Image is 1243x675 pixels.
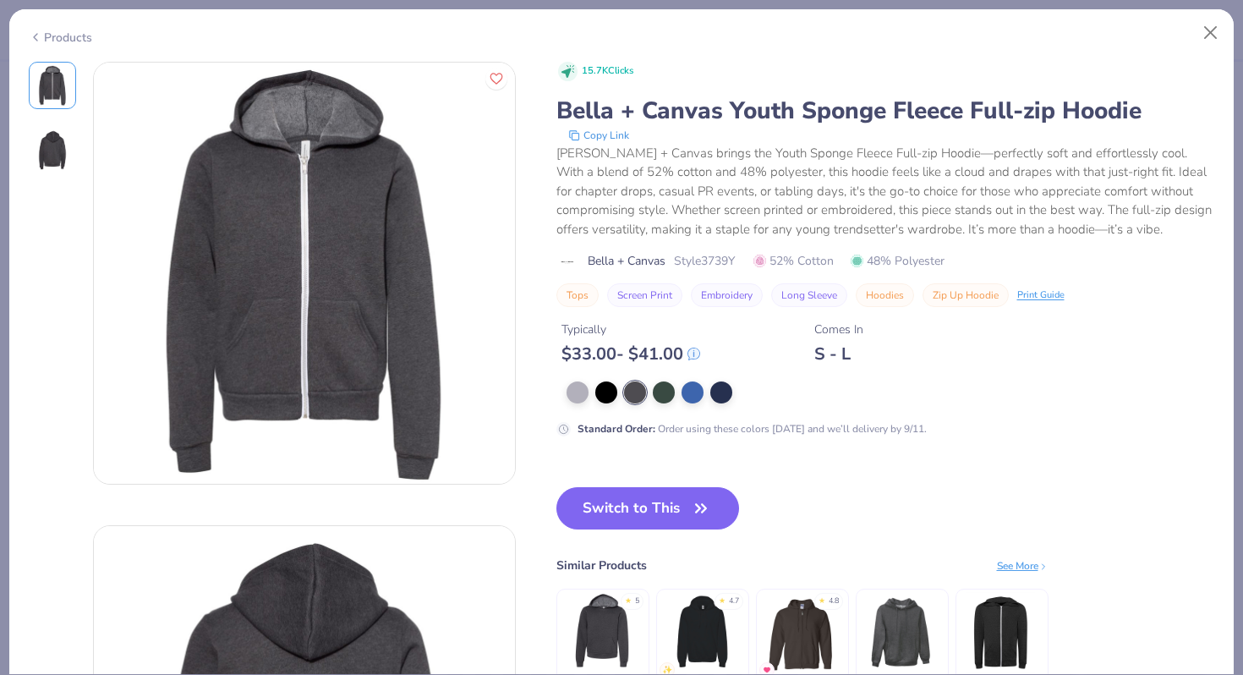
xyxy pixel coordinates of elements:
[556,95,1215,127] div: Bella + Canvas Youth Sponge Fleece Full-zip Hoodie
[562,592,643,672] img: Bella + Canvas Youth Sponge Fleece Pullover Hoodie
[32,65,73,106] img: Front
[771,283,847,307] button: Long Sleeve
[729,595,739,607] div: 4.7
[851,252,945,270] span: 48% Polyester
[923,283,1009,307] button: Zip Up Hoodie
[607,283,682,307] button: Screen Print
[862,592,942,672] img: Threadfast Apparel Unisex Ultimate Fleece Pullover Hooded Sweatshirt
[829,595,839,607] div: 4.8
[961,592,1042,672] img: Threadfast Apparel Unisex Triblend Full-Zip Light Hoodie
[556,487,740,530] button: Switch to This
[625,595,632,602] div: ★
[556,557,647,574] div: Similar Products
[762,592,842,672] img: Gildan Heavy Blend 50/50 Full-Zip Hooded Sweatshirt
[753,252,834,270] span: 52% Cotton
[578,421,927,436] div: Order using these colors [DATE] and we’ll delivery by 9/11.
[582,64,633,79] span: 15.7K Clicks
[1195,17,1227,49] button: Close
[814,343,863,365] div: S - L
[635,595,639,607] div: 5
[563,127,634,144] button: copy to clipboard
[556,144,1215,239] div: [PERSON_NAME] + Canvas brings the Youth Sponge Fleece Full-zip Hoodie—perfectly soft and effortle...
[674,252,735,270] span: Style 3739Y
[662,592,742,672] img: Gildan Softstyle® Fleece Pullover Hooded Sweatshirt
[588,252,665,270] span: Bella + Canvas
[691,283,763,307] button: Embroidery
[32,129,73,170] img: Back
[856,283,914,307] button: Hoodies
[94,63,515,484] img: Front
[556,255,579,269] img: brand logo
[719,595,726,602] div: ★
[561,321,700,338] div: Typically
[662,665,672,675] img: newest.gif
[762,665,772,675] img: MostFav.gif
[578,422,655,436] strong: Standard Order :
[485,68,507,90] button: Like
[29,29,92,47] div: Products
[997,558,1049,573] div: See More
[814,321,863,338] div: Comes In
[819,595,825,602] div: ★
[561,343,700,365] div: $ 33.00 - $ 41.00
[556,283,599,307] button: Tops
[1017,288,1065,303] div: Print Guide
